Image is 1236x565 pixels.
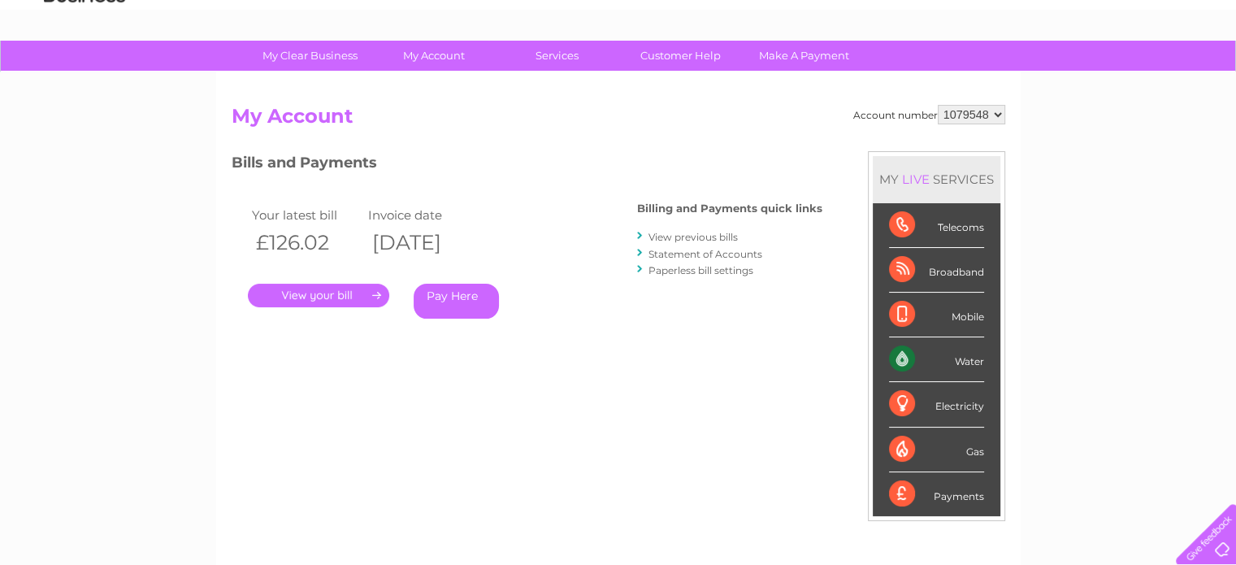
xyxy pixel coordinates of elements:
[364,226,481,259] th: [DATE]
[930,8,1042,28] a: 0333 014 3131
[235,9,1003,79] div: Clear Business is a trading name of Verastar Limited (registered in [GEOGRAPHIC_DATA] No. 3667643...
[490,41,624,71] a: Services
[991,69,1026,81] a: Energy
[1128,69,1168,81] a: Contact
[889,203,984,248] div: Telecoms
[637,202,822,215] h4: Billing and Payments quick links
[889,293,984,337] div: Mobile
[43,42,126,92] img: logo.png
[243,41,377,71] a: My Clear Business
[648,231,738,243] a: View previous bills
[889,337,984,382] div: Water
[1095,69,1118,81] a: Blog
[614,41,748,71] a: Customer Help
[364,204,481,226] td: Invoice date
[1036,69,1085,81] a: Telecoms
[889,472,984,516] div: Payments
[1182,69,1221,81] a: Log out
[853,105,1005,124] div: Account number
[889,428,984,472] div: Gas
[950,69,981,81] a: Water
[648,264,753,276] a: Paperless bill settings
[737,41,871,71] a: Make A Payment
[248,204,365,226] td: Your latest bill
[873,156,1000,202] div: MY SERVICES
[248,284,389,307] a: .
[889,248,984,293] div: Broadband
[899,172,933,187] div: LIVE
[366,41,501,71] a: My Account
[248,226,365,259] th: £126.02
[648,248,762,260] a: Statement of Accounts
[889,382,984,427] div: Electricity
[414,284,499,319] a: Pay Here
[232,105,1005,136] h2: My Account
[232,151,822,180] h3: Bills and Payments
